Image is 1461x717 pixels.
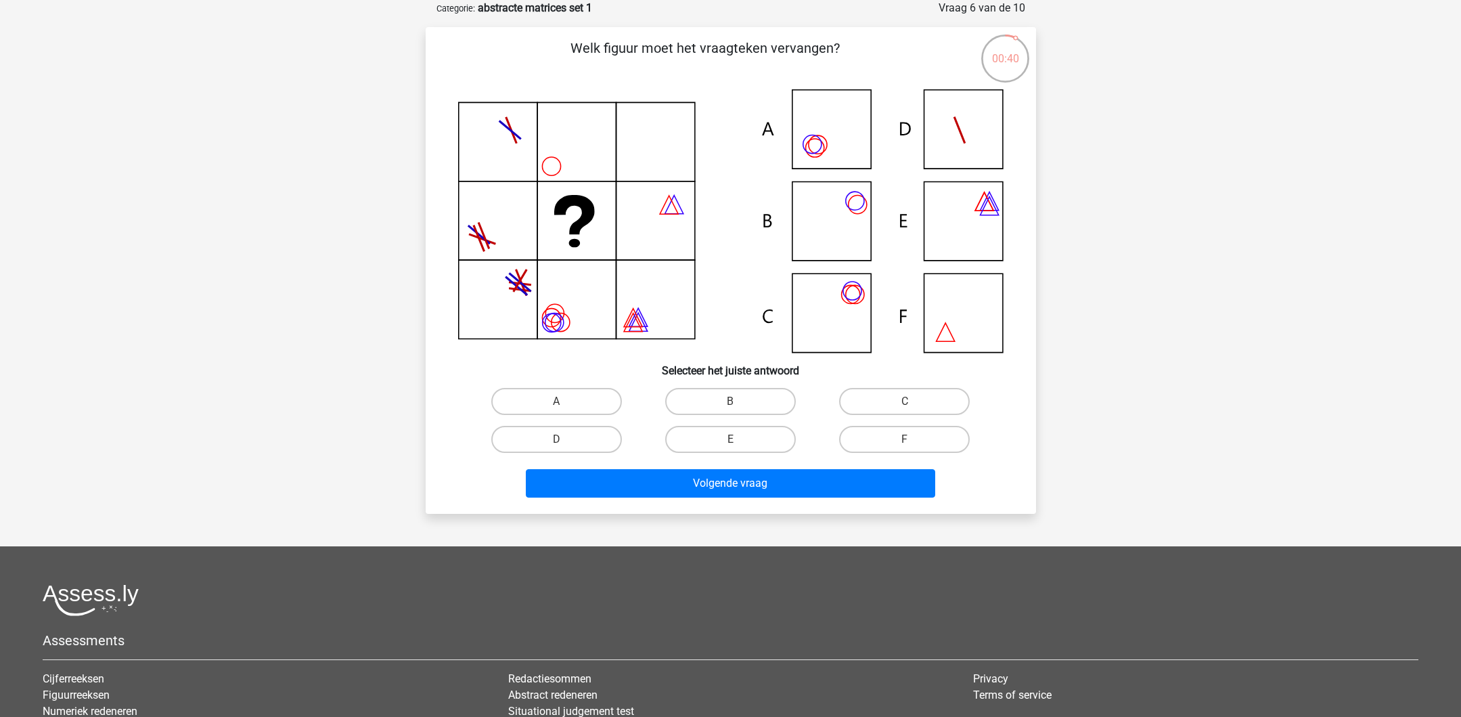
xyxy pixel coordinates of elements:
[526,469,935,498] button: Volgende vraag
[478,1,592,14] strong: abstracte matrices set 1
[508,672,591,685] a: Redactiesommen
[43,584,139,616] img: Assessly logo
[447,353,1014,377] h6: Selecteer het juiste antwoord
[447,38,964,79] p: Welk figuur moet het vraagteken vervangen?
[839,388,970,415] label: C
[973,689,1052,701] a: Terms of service
[973,672,1008,685] a: Privacy
[839,426,970,453] label: F
[436,3,475,14] small: Categorie:
[665,388,796,415] label: B
[980,33,1031,67] div: 00:40
[43,672,104,685] a: Cijferreeksen
[491,388,622,415] label: A
[491,426,622,453] label: D
[43,689,110,701] a: Figuurreeksen
[508,689,598,701] a: Abstract redeneren
[665,426,796,453] label: E
[43,632,1418,649] h5: Assessments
